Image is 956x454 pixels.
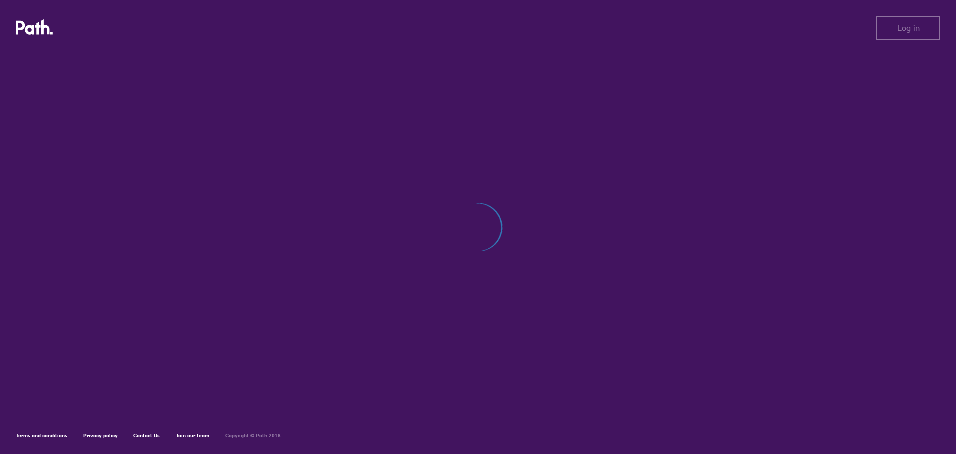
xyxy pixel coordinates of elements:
[876,16,940,40] button: Log in
[225,433,281,439] h6: Copyright © Path 2018
[897,23,920,32] span: Log in
[133,432,160,439] a: Contact Us
[16,432,67,439] a: Terms and conditions
[83,432,118,439] a: Privacy policy
[176,432,209,439] a: Join our team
